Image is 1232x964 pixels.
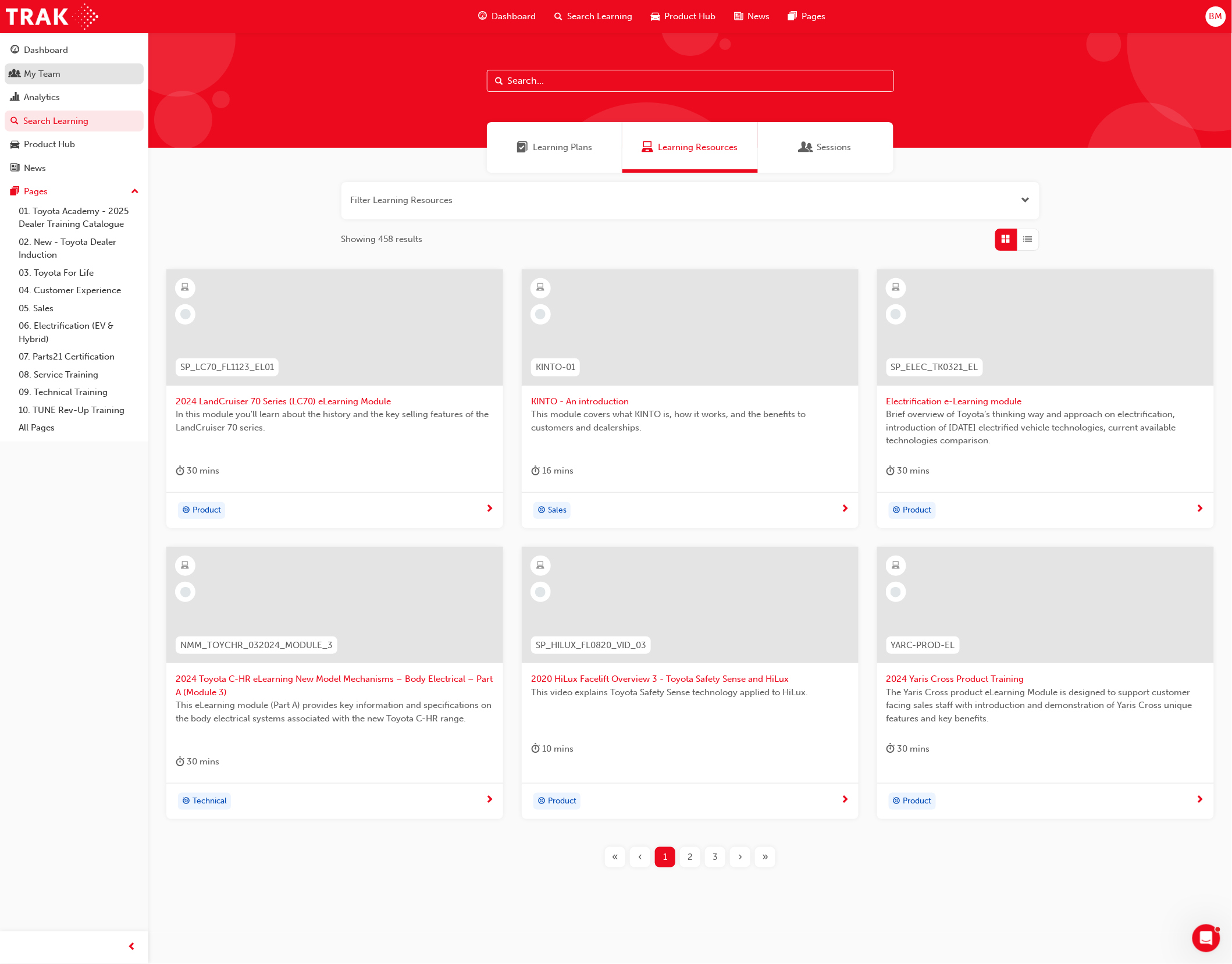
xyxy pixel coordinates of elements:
span: target-icon [182,794,190,809]
span: This eLearning module (Part A) provides key information and specifications on the body electrical... [176,699,494,725]
span: 1 [663,851,667,864]
span: prev-icon [128,941,137,955]
a: 05. Sales [14,300,144,318]
span: car-icon [651,9,660,24]
span: learningRecordVerb_NONE-icon [535,309,546,319]
a: car-iconProduct Hub [642,5,725,29]
button: Pages [5,181,144,202]
span: Search Learning [568,10,633,23]
span: next-icon [485,795,494,806]
span: next-icon [841,504,849,515]
span: KINTO - An introduction [531,395,849,408]
span: learningResourceType_ELEARNING-icon [181,280,190,296]
span: The Yaris Cross product eLearning Module is designed to support customer facing sales staff with ... [886,686,1205,725]
a: search-iconSearch Learning [546,5,642,29]
span: up-icon [131,184,139,200]
span: target-icon [537,503,546,518]
span: news-icon [735,9,743,24]
div: Pages [24,185,48,198]
span: Search [496,74,504,88]
span: search-icon [555,9,563,24]
div: 30 mins [886,742,930,756]
span: search-icon [10,116,19,127]
span: SP_HILUX_FL0820_VID_03 [536,639,646,652]
span: This module covers what KINTO is, how it works, and the benefits to customers and dealerships. [531,408,849,434]
div: 30 mins [886,464,930,478]
img: Trak [6,3,98,30]
a: SP_HILUX_FL0820_VID_032020 HiLux Facelift Overview 3 - Toyota Safety Sense and HiLuxThis video ex... [522,547,859,819]
span: duration-icon [176,755,184,769]
span: next-icon [1196,795,1205,806]
span: pages-icon [10,187,19,197]
span: Dashboard [492,10,536,23]
button: First page [603,847,628,867]
span: Brief overview of Toyota’s thinking way and approach on electrification, introduction of [DATE] e... [886,408,1205,447]
a: My Team [5,63,144,85]
a: guage-iconDashboard [469,5,546,29]
span: duration-icon [886,742,895,756]
a: Learning ResourcesLearning Resources [622,122,758,173]
a: 07. Parts21 Certification [14,348,144,366]
span: › [738,851,742,864]
a: Dashboard [5,40,144,61]
span: YARC-PROD-EL [891,639,955,652]
span: Grid [1002,233,1010,246]
span: » [762,851,768,864]
span: Pages [802,10,826,23]
span: Learning Resources [658,141,738,154]
span: target-icon [182,503,190,518]
span: 2020 HiLux Facelift Overview 3 - Toyota Safety Sense and HiLux [531,673,849,686]
a: Search Learning [5,111,144,132]
span: Sessions [800,141,812,154]
a: pages-iconPages [779,5,835,29]
span: target-icon [893,503,901,518]
span: Product [548,795,576,808]
span: pages-icon [789,9,797,24]
span: Learning Plans [517,141,528,154]
a: SessionsSessions [758,122,893,173]
button: Page 3 [703,847,728,867]
span: This video explains Toyota Safety Sense technology applied to HiLux. [531,686,849,699]
button: Page 2 [678,847,703,867]
a: 09. Technical Training [14,383,144,401]
span: List [1024,233,1032,246]
button: BM [1206,6,1226,27]
span: Product [903,795,932,808]
div: 30 mins [176,464,219,478]
a: 06. Electrification (EV & Hybrid) [14,317,144,348]
span: SP_ELEC_TK0321_EL [891,361,978,374]
a: Analytics [5,87,144,108]
span: Sales [548,504,567,517]
span: learningRecordVerb_NONE-icon [891,587,901,597]
span: news-icon [10,163,19,174]
a: 10. TUNE Rev-Up Training [14,401,144,419]
button: Next page [728,847,753,867]
span: 2024 LandCruiser 70 Series (LC70) eLearning Module [176,395,494,408]
span: « [612,851,618,864]
span: Electrification e-Learning module [886,395,1205,408]
span: next-icon [1196,504,1205,515]
span: duration-icon [886,464,895,478]
span: Sessions [817,141,851,154]
a: YARC-PROD-EL2024 Yaris Cross Product TrainingThe Yaris Cross product eLearning Module is designed... [877,547,1214,819]
div: 30 mins [176,755,219,769]
a: 04. Customer Experience [14,282,144,300]
div: Product Hub [24,138,75,151]
div: News [24,162,46,175]
span: learningResourceType_ELEARNING-icon [892,559,900,574]
span: next-icon [841,795,849,806]
span: learningResourceType_ELEARNING-icon [181,559,190,574]
a: 03. Toyota For Life [14,264,144,282]
span: duration-icon [531,742,540,756]
span: ‹ [638,851,642,864]
span: Learning Resources [642,141,654,154]
button: Previous page [628,847,653,867]
span: learningRecordVerb_NONE-icon [180,587,191,597]
span: Technical [193,795,227,808]
a: 02. New - Toyota Dealer Induction [14,233,144,264]
span: learningRecordVerb_NONE-icon [535,587,546,597]
a: SP_ELEC_TK0321_ELElectrification e-Learning moduleBrief overview of Toyota’s thinking way and app... [877,269,1214,529]
span: car-icon [10,140,19,150]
